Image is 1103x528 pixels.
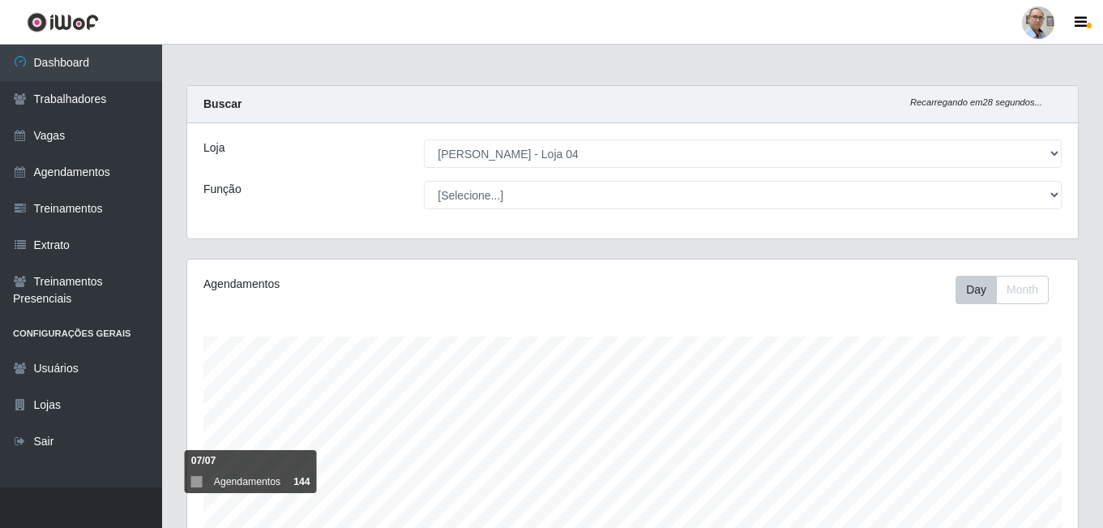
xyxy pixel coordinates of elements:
[203,140,224,157] label: Loja
[996,276,1049,304] button: Month
[203,276,547,293] div: Agendamentos
[956,276,1049,304] div: First group
[203,97,242,110] strong: Buscar
[27,12,99,32] img: CoreUI Logo
[956,276,997,304] button: Day
[203,181,242,198] label: Função
[910,97,1042,107] i: Recarregando em 28 segundos...
[956,276,1062,304] div: Toolbar with button groups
